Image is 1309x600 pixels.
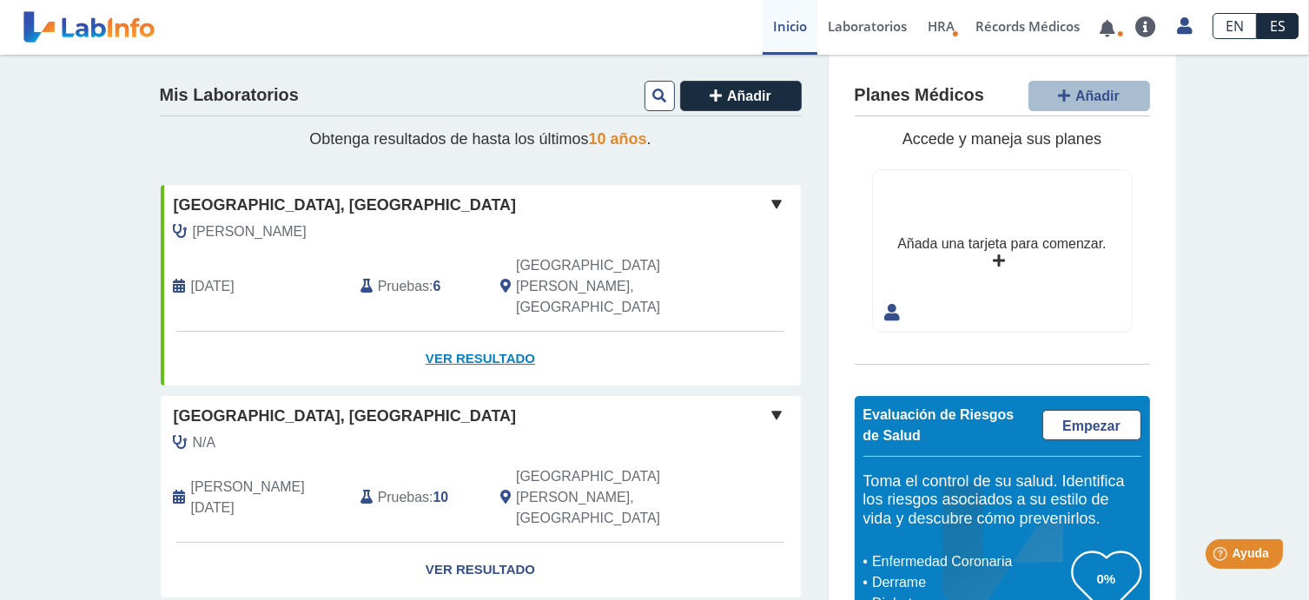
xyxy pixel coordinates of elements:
[193,432,216,453] span: N/A
[378,487,429,508] span: Pruebas
[855,85,984,106] h4: Planes Médicos
[516,466,708,529] span: San Juan, PR
[191,477,347,518] span: 2025-01-28
[433,490,449,504] b: 10
[347,255,487,318] div: :
[928,17,955,35] span: HRA
[1075,89,1120,103] span: Añadir
[1154,532,1290,581] iframe: Help widget launcher
[1072,568,1141,590] h3: 0%
[161,543,801,597] a: Ver Resultado
[516,255,708,318] span: San Juan, PR
[863,407,1015,443] span: Evaluación de Riesgos de Salud
[897,234,1106,254] div: Añada una tarjeta para comenzar.
[868,572,1072,593] li: Derrame
[161,332,801,386] a: Ver Resultado
[1028,81,1150,111] button: Añadir
[1062,419,1121,433] span: Empezar
[191,276,235,297] span: 2025-08-12
[902,130,1101,148] span: Accede y maneja sus planes
[1213,13,1257,39] a: EN
[193,221,307,242] span: Garcia Silva, Nilda
[174,405,517,428] span: [GEOGRAPHIC_DATA], [GEOGRAPHIC_DATA]
[727,89,771,103] span: Añadir
[309,130,651,148] span: Obtenga resultados de hasta los últimos .
[347,466,487,529] div: :
[1257,13,1299,39] a: ES
[1042,410,1141,440] a: Empezar
[868,551,1072,572] li: Enfermedad Coronaria
[680,81,802,111] button: Añadir
[863,472,1141,529] h5: Toma el control de su salud. Identifica los riesgos asociados a su estilo de vida y descubre cómo...
[589,130,647,148] span: 10 años
[160,85,299,106] h4: Mis Laboratorios
[433,279,441,293] b: 6
[174,194,517,217] span: [GEOGRAPHIC_DATA], [GEOGRAPHIC_DATA]
[378,276,429,297] span: Pruebas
